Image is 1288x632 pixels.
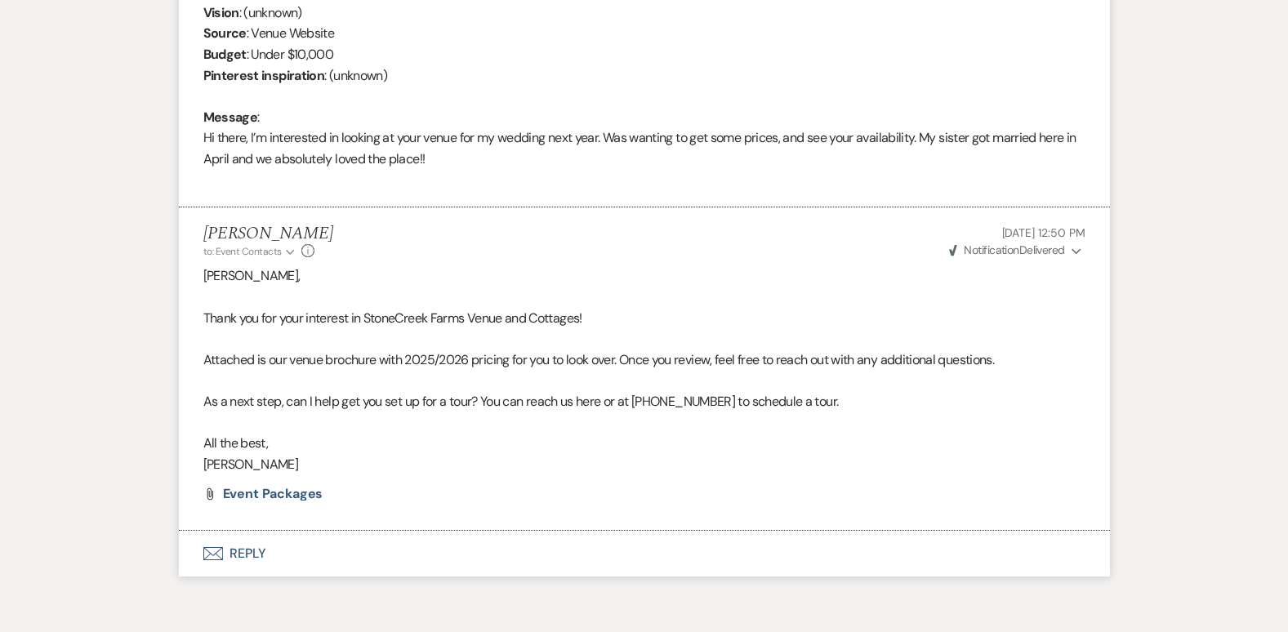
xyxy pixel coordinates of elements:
[179,531,1110,576] button: Reply
[203,393,839,410] span: As a next step, can I help get you set up for a tour? You can reach us here or at [PHONE_NUMBER] ...
[203,351,995,368] span: Attached is our venue brochure with 2025/2026 pricing for you to look over. Once you review, feel...
[203,265,1085,287] p: [PERSON_NAME],
[223,485,323,502] span: Event Packages
[203,46,247,63] b: Budget
[203,109,258,126] b: Message
[203,24,247,42] b: Source
[203,244,297,259] button: to: Event Contacts
[949,243,1065,257] span: Delivered
[203,67,325,84] b: Pinterest inspiration
[1002,225,1085,240] span: [DATE] 12:50 PM
[203,309,582,327] span: Thank you for your interest in StoneCreek Farms Venue and Cottages!
[964,243,1018,257] span: Notification
[947,242,1085,259] button: NotificationDelivered
[203,224,333,244] h5: [PERSON_NAME]
[203,245,282,258] span: to: Event Contacts
[223,487,323,501] a: Event Packages
[203,434,269,452] span: All the best,
[203,454,1085,475] p: [PERSON_NAME]
[203,4,239,21] b: Vision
